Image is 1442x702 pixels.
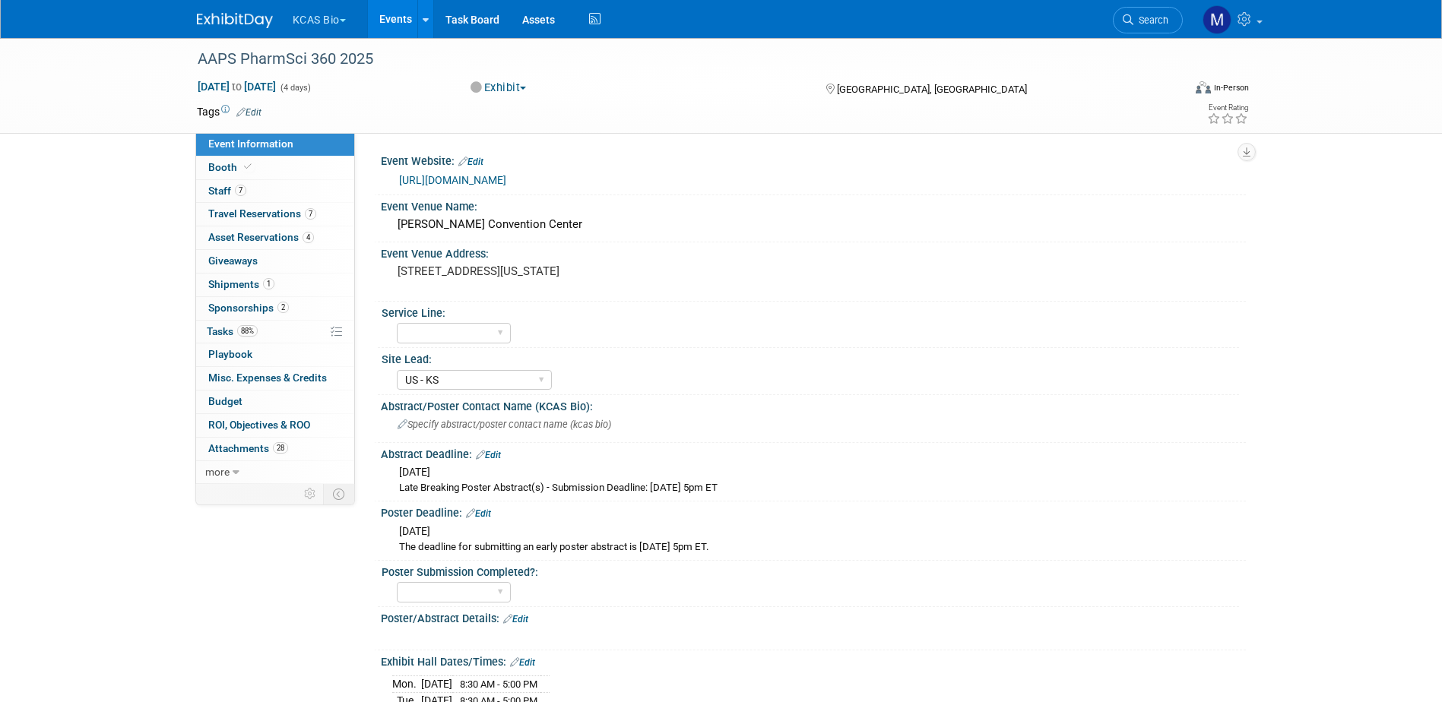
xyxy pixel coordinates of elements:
[305,208,316,220] span: 7
[196,250,354,273] a: Giveaways
[381,395,1246,414] div: Abstract/Poster Contact Name (KCAS Bio):
[297,484,324,504] td: Personalize Event Tab Strip
[323,484,354,504] td: Toggle Event Tabs
[399,540,1234,555] div: The deadline for submitting an early poster abstract is [DATE] 5pm ET.
[1207,104,1248,112] div: Event Rating
[208,419,310,431] span: ROI, Objectives & ROO
[303,232,314,243] span: 4
[398,264,724,278] pre: [STREET_ADDRESS][US_STATE]
[196,226,354,249] a: Asset Reservations4
[197,104,261,119] td: Tags
[277,302,289,313] span: 2
[197,13,273,28] img: ExhibitDay
[399,466,430,478] span: [DATE]
[196,203,354,226] a: Travel Reservations7
[1133,14,1168,26] span: Search
[381,242,1246,261] div: Event Venue Address:
[421,676,452,693] td: [DATE]
[466,508,491,519] a: Edit
[237,325,258,337] span: 88%
[192,46,1160,73] div: AAPS PharmSci 360 2025
[382,348,1239,367] div: Site Lead:
[196,180,354,203] a: Staff7
[208,395,242,407] span: Budget
[1196,81,1211,93] img: Format-Inperson.png
[279,83,311,93] span: (4 days)
[382,302,1239,321] div: Service Line:
[381,443,1246,463] div: Abstract Deadline:
[382,561,1239,580] div: Poster Submission Completed?:
[208,442,288,454] span: Attachments
[196,438,354,460] a: Attachments28
[381,195,1246,214] div: Event Venue Name:
[196,157,354,179] a: Booth
[476,450,501,460] a: Edit
[230,81,244,93] span: to
[510,657,535,668] a: Edit
[196,367,354,390] a: Misc. Expenses & Credits
[196,461,354,484] a: more
[244,163,252,171] i: Booth reservation complete
[381,650,1246,670] div: Exhibit Hall Dates/Times:
[399,525,430,537] span: [DATE]
[837,84,1027,95] span: [GEOGRAPHIC_DATA], [GEOGRAPHIC_DATA]
[399,174,506,186] a: [URL][DOMAIN_NAME]
[465,80,532,96] button: Exhibit
[398,419,611,430] span: Specify abstract/poster contact name (kcas bio)
[208,207,316,220] span: Travel Reservations
[196,321,354,343] a: Tasks88%
[399,481,1234,495] div: Late Breaking Poster Abstract(s) - Submission Deadline: [DATE] 5pm ET
[381,501,1246,521] div: Poster Deadline:
[208,278,274,290] span: Shipments
[503,614,528,625] a: Edit
[208,138,293,150] span: Event Information
[208,161,255,173] span: Booth
[208,372,327,384] span: Misc. Expenses & Credits
[208,348,252,360] span: Playbook
[196,274,354,296] a: Shipments1
[460,678,537,690] span: 8:30 AM - 5:00 PM
[381,607,1246,627] div: Poster/Abstract Details:
[197,80,277,93] span: [DATE] [DATE]
[208,231,314,243] span: Asset Reservations
[1213,82,1249,93] div: In-Person
[196,133,354,156] a: Event Information
[196,343,354,366] a: Playbook
[208,255,258,267] span: Giveaways
[196,414,354,437] a: ROI, Objectives & ROO
[196,297,354,320] a: Sponsorships2
[1093,79,1250,102] div: Event Format
[458,157,483,167] a: Edit
[392,676,421,693] td: Mon.
[381,150,1246,169] div: Event Website:
[205,466,230,478] span: more
[392,213,1234,236] div: [PERSON_NAME] Convention Center
[236,107,261,118] a: Edit
[1203,5,1231,34] img: Marvin Lewis
[208,185,246,197] span: Staff
[207,325,258,337] span: Tasks
[1113,7,1183,33] a: Search
[263,278,274,289] span: 1
[208,302,289,314] span: Sponsorships
[196,391,354,413] a: Budget
[273,442,288,454] span: 28
[235,185,246,196] span: 7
